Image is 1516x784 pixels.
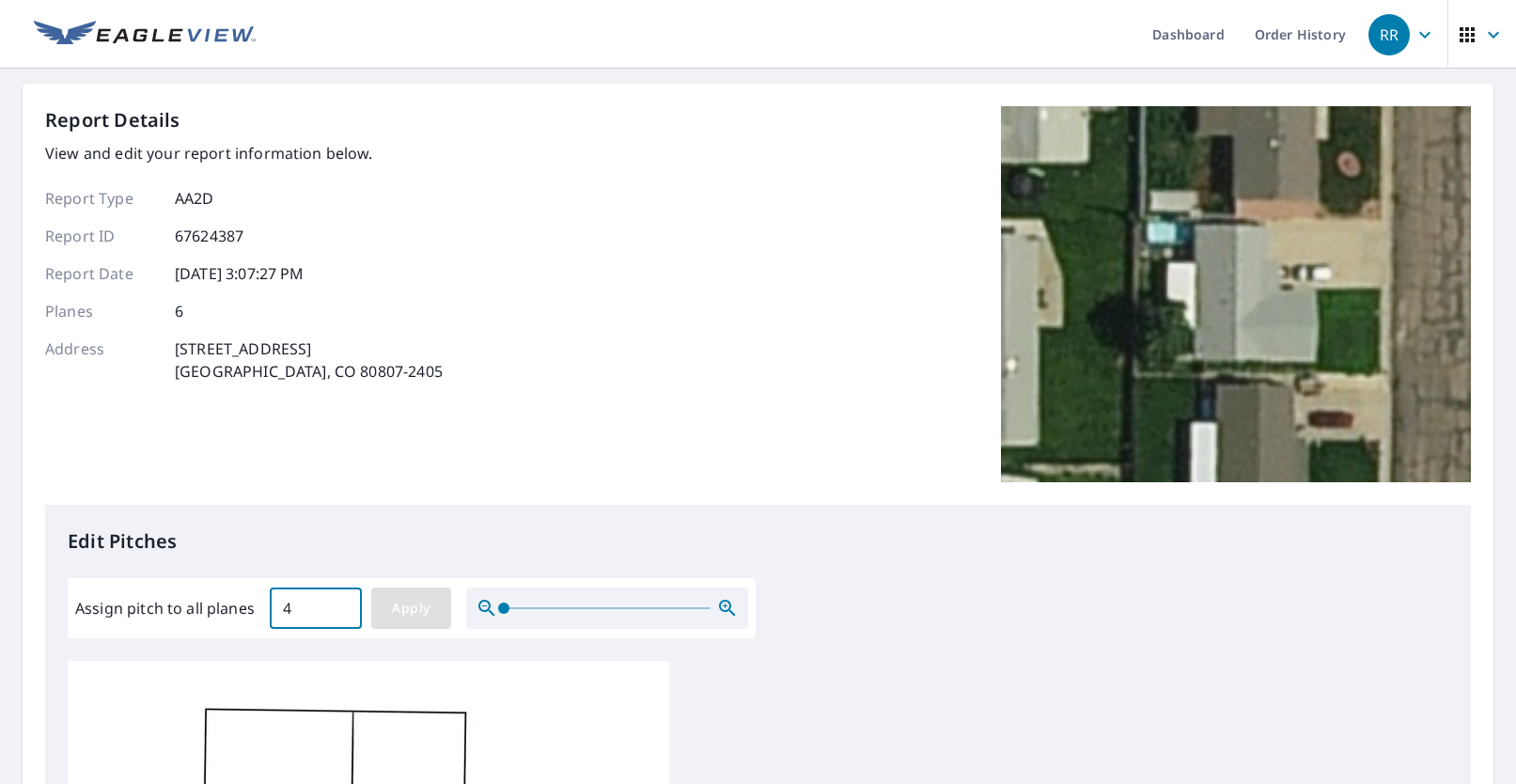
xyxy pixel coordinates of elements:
input: 00.0 [270,582,362,635]
button: Apply [371,588,451,629]
p: Report Type [45,187,158,210]
p: Planes [45,300,158,322]
p: Report Details [45,106,180,134]
p: Address [45,337,158,383]
span: Apply [386,597,436,620]
p: 67624387 [175,225,243,247]
p: [DATE] 3:07:27 PM [175,262,305,285]
p: Report Date [45,262,158,285]
p: 6 [175,300,183,322]
p: Edit Pitches [68,527,1448,556]
img: Top image [1001,106,1471,482]
p: View and edit your report information below. [45,142,443,165]
img: EV Logo [34,21,256,49]
label: Assign pitch to all planes [75,597,255,619]
p: [STREET_ADDRESS] [GEOGRAPHIC_DATA], CO 80807-2405 [175,337,443,383]
div: RR [1368,14,1410,55]
p: AA2D [175,187,214,210]
p: Report ID [45,225,158,247]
